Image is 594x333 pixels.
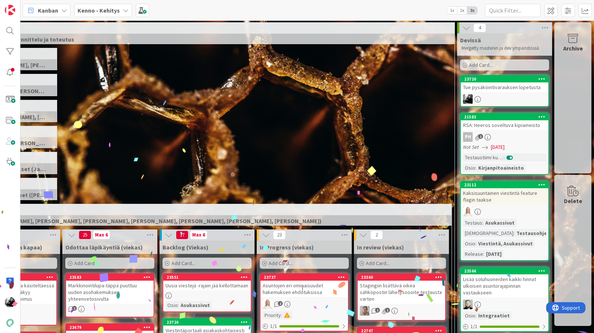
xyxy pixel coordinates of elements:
[74,260,98,267] span: Add Card...
[358,274,445,304] div: 23360Stagingiin lisättävä oikea sähköpostin lähetysosoite testausta varten
[491,143,505,151] span: [DATE]
[463,144,479,150] i: Not Set
[463,250,483,258] div: Release
[16,1,34,10] span: Support
[463,153,503,161] div: Testaustiimi kurkkaa
[461,76,548,82] div: 23720
[461,94,548,104] div: KM
[478,134,483,139] span: 1
[167,275,251,280] div: 23551
[484,250,503,258] div: [DATE]
[163,244,209,251] span: Backlog (Viekas)
[482,219,483,227] span: :
[463,207,473,216] img: SL
[375,308,380,313] span: 1
[78,7,120,14] b: Kenno - Kehitys
[192,233,205,237] div: Max 6
[467,7,477,14] span: 3x
[447,7,457,14] span: 1x
[564,196,582,205] div: Delete
[463,239,475,248] div: Osio
[357,244,404,251] span: In review (viekas)
[260,321,348,331] div: 1/1
[475,164,476,172] span: :
[463,311,475,320] div: Osio
[163,274,251,281] div: 23551
[366,260,390,267] span: Add Card...
[65,244,143,251] span: Odottaa läpikäyntiä (viekas)
[163,281,251,290] div: Uusia viestejä -rajain jää kellottamaan
[264,275,348,280] div: 23737
[66,274,154,304] div: 23583Markkinointilupa-täppä puuttuu uuden asohakemuksen yhteenvetosivulta
[461,207,548,216] div: SL
[95,233,108,237] div: Max 6
[461,114,548,120] div: 21583
[66,324,154,331] div: 23679
[5,297,15,307] img: KM
[370,231,383,239] span: 2
[5,5,15,15] img: Visit kanbanzone.com
[79,231,91,239] span: 25
[358,306,445,316] div: SL
[263,299,272,309] img: SL
[461,268,548,297] div: 23566Lisää soluhuoneiden kaikki hinnat ulkoisen asuntorajapinnan vastaukseen
[263,311,281,319] div: Priority
[461,322,548,331] div: 1/1
[358,274,445,281] div: 23360
[460,36,481,44] span: Devissä
[361,275,445,280] div: 23360
[165,301,178,309] div: Osio
[476,311,512,320] div: Integraatiot
[483,250,484,258] span: :
[503,153,505,161] span: :
[461,114,548,130] div: 21583RSA: Heeros soveltuva kipiaineisto
[469,62,493,68] span: Add Card...
[69,325,154,330] div: 23679
[461,120,548,130] div: RSA: Heeros soveltuva kipiaineisto
[463,229,513,237] div: [DEMOGRAPHIC_DATA]
[5,318,15,328] img: avatar
[269,260,292,267] span: Add Card...
[66,281,154,304] div: Markkinointilupa-täppä puuttuu uuden asohakemuksen yhteenvetosivulta
[72,306,77,311] span: 1
[475,239,476,248] span: :
[167,320,251,325] div: 23726
[260,274,348,281] div: 23737
[461,188,548,205] div: Kaksisuuntainen viestintä feature flagin taakse
[171,260,195,267] span: Add Card...
[38,6,58,15] span: Kanban
[473,23,486,32] span: 4
[461,182,548,205] div: 23112Kaksisuuntainen viestintä feature flagin taakse
[464,182,548,187] div: 23112
[463,300,473,309] img: SH
[463,94,473,104] img: KM
[179,301,212,309] div: Asukassivut
[163,319,251,326] div: 23726
[464,268,548,274] div: 23566
[485,4,541,17] input: Quick Filter...
[476,239,535,248] div: Viestintä, Asukassivut
[463,219,482,227] div: Testaus
[385,308,390,313] span: 1
[513,229,515,237] span: :
[563,44,583,53] div: Archive
[461,132,548,142] div: PH
[463,164,475,172] div: Osio
[260,281,348,297] div: Asuntojen eri ominaisuudet hakemuksen ehdotuksissa
[475,311,476,320] span: :
[464,114,548,120] div: 21583
[260,244,314,251] span: In Progress (viekas)
[461,182,548,188] div: 23112
[178,301,179,309] span: :
[260,274,348,297] div: 23737Asuntojen eri ominaisuudet hakemuksen ehdotuksissa
[278,301,283,306] span: 2
[260,299,348,309] div: SL
[163,274,251,290] div: 23551Uusia viestejä -rajain jää kellottamaan
[270,322,277,330] span: 1 / 1
[483,219,516,227] div: Asukassivut
[176,231,188,239] span: 17
[463,132,473,142] div: PH
[470,323,478,330] span: 1 / 1
[273,231,286,239] span: 23
[476,164,526,172] div: Kirjanpitoaineisto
